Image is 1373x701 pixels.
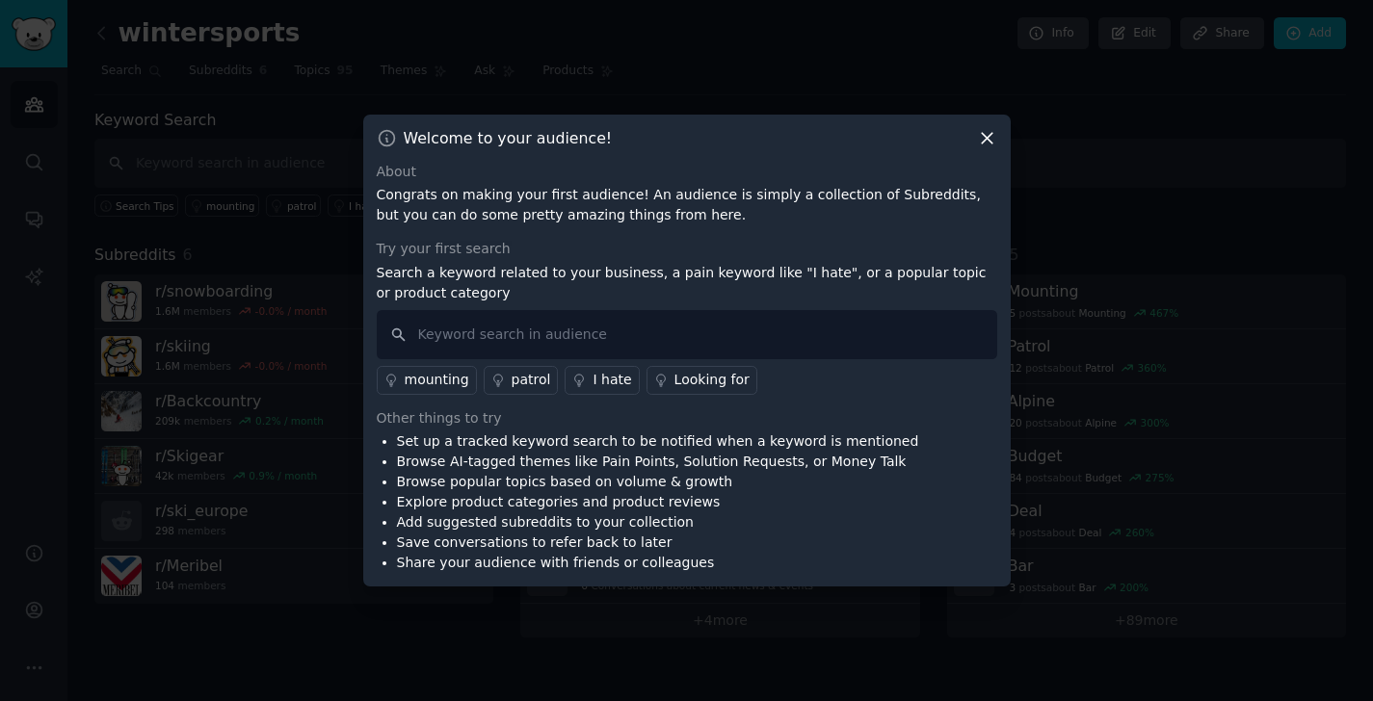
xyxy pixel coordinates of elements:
li: Share your audience with friends or colleagues [397,553,919,573]
div: About [377,162,997,182]
li: Set up a tracked keyword search to be notified when a keyword is mentioned [397,431,919,452]
div: Try your first search [377,239,997,259]
a: I hate [565,366,639,395]
a: patrol [484,366,559,395]
div: I hate [593,370,631,390]
p: Search a keyword related to your business, a pain keyword like "I hate", or a popular topic or pr... [377,263,997,303]
h3: Welcome to your audience! [404,128,613,148]
li: Explore product categories and product reviews [397,492,919,512]
div: Looking for [674,370,750,390]
div: patrol [512,370,551,390]
li: Add suggested subreddits to your collection [397,512,919,532]
li: Save conversations to refer back to later [397,532,919,553]
li: Browse popular topics based on volume & growth [397,472,919,492]
input: Keyword search in audience [377,310,997,359]
div: mounting [405,370,469,390]
div: Other things to try [377,408,997,428]
p: Congrats on making your first audience! An audience is simply a collection of Subreddits, but you... [377,185,997,225]
a: mounting [377,366,477,395]
li: Browse AI-tagged themes like Pain Points, Solution Requests, or Money Talk [397,452,919,472]
a: Looking for [647,366,757,395]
